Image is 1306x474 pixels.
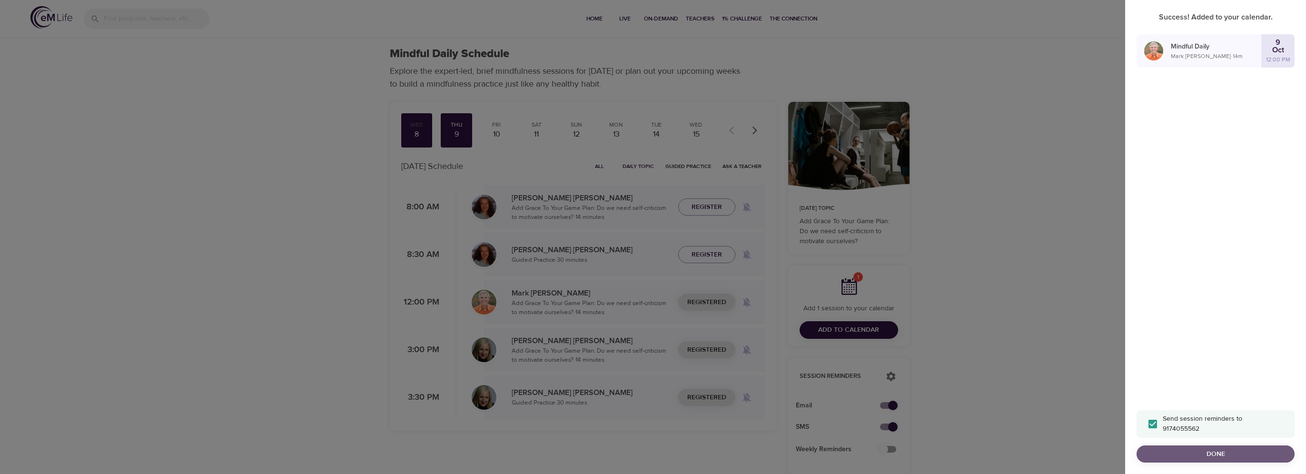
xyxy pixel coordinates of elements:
[1163,414,1276,434] span: Send session reminders to 9174055562
[1171,52,1261,60] p: Mark [PERSON_NAME] · 14 m
[1272,46,1284,54] p: Oct
[1276,39,1280,46] p: 9
[1144,41,1163,60] img: Mark_Pirtle-min.jpg
[1137,11,1295,23] p: Success! Added to your calendar.
[1137,445,1295,463] button: Done
[1144,448,1287,460] span: Done
[1171,42,1261,52] p: Mindful Daily
[1266,55,1290,64] p: 12:00 PM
